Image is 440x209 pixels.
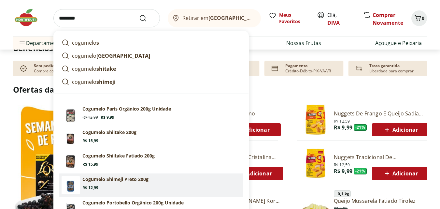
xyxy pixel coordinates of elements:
p: Pagamento [285,63,307,68]
strong: [GEOGRAPHIC_DATA] [96,52,150,59]
p: Cogumelo Portobello Orgânico 200g Unidade [82,200,184,206]
b: [GEOGRAPHIC_DATA]/[GEOGRAPHIC_DATA] [208,14,318,22]
span: Retirar em [182,15,254,21]
button: Adicionar [372,123,429,136]
input: search [53,9,160,27]
button: Adicionar [223,123,280,136]
a: Cogumelo Paris Orgânico 200g UnidadeCogumelo Paris Orgânico 200g UnidadeR$ 12,99R$ 9,99 [59,103,243,127]
a: Nossas Frutas [286,39,321,47]
p: Cogumelo Paris Orgânico 200g Unidade [82,106,171,112]
p: Compre como preferir [34,68,75,74]
a: Nuggets De Frango E Queijo Sadia 300G [334,110,429,117]
a: Cogumelo Shiitake 200gR$ 15,99 [59,127,243,150]
img: Cogumelo Shimeji Preto 200g [62,176,80,194]
a: DIVA [327,19,340,26]
img: Devolução [354,63,364,74]
span: Adicionar [234,126,269,134]
span: Adicionar [237,170,272,177]
a: Cogumelo Shimeji Preto 200gCogumelo Shimeji Preto 200gR$ 12,99 [59,173,243,197]
span: R$ 9,99 [334,168,352,175]
img: Hortifruti [13,8,46,27]
a: Queijo Mussarela Fatiado Tirolez [334,197,429,204]
p: Sem pedido mínimo [34,63,73,68]
span: R$ 15,99 [82,138,98,143]
span: - 21 % [354,168,367,174]
span: Departamentos [18,35,65,51]
p: Cogumelo Shiitake 200g [82,129,136,136]
a: cogumelo[GEOGRAPHIC_DATA] [59,49,243,62]
span: Adicionar [383,170,418,177]
a: cogumelos [59,36,243,49]
strong: shitake [96,65,116,72]
p: Crédito-Débito-PIX-VA/VR [285,68,331,74]
img: Cogumelo Shiitake Fatiado 200g [62,153,80,171]
button: Submit Search [139,14,155,22]
p: cogumelo [72,39,99,47]
p: cogumelo [72,65,116,73]
span: ~ 0,1 kg [334,190,351,197]
img: Nuggets Tradicional de Frango Sadia - 300g [300,148,331,179]
button: Menu [18,35,26,51]
span: R$ 15,99 [82,162,98,167]
p: Cogumelo Shimeji Preto 200g [82,176,149,183]
span: R$ 12,99 [82,185,98,190]
a: cogumeloshitake [59,62,243,75]
span: Meus Favoritos [279,12,309,25]
span: R$ 9,99 [101,115,114,120]
span: 0 [422,15,424,21]
span: R$ 12,59 [334,117,350,124]
a: cogumeloshimeji [59,75,243,88]
a: Cogumelo Shiitake Fatiado 200gCogumelo Shiitake Fatiado 200gR$ 15,99 [59,150,243,173]
button: Adicionar [372,167,429,180]
strong: shimeji [96,78,116,85]
p: Troca garantida [369,63,400,68]
button: Adicionar [226,167,283,180]
span: Adicionar [383,126,418,134]
a: Açougue e Peixaria [375,39,422,47]
p: cogumelo [72,78,116,86]
img: check [18,63,29,74]
p: cogumelo [72,52,150,60]
span: R$ 12,99 [82,115,98,120]
p: Liberdade para comprar [369,68,414,74]
a: Nuggets Tradicional De [PERSON_NAME] - 300G [334,154,429,161]
span: R$ 12,59 [334,161,350,168]
a: Meus Favoritos [269,12,309,25]
a: Comprar Novamente [373,11,403,26]
span: - 21 % [354,124,367,131]
span: Olá, [327,11,356,27]
button: Carrinho [411,10,427,26]
button: Retirar em[GEOGRAPHIC_DATA]/[GEOGRAPHIC_DATA] [168,9,261,27]
h2: Ofertas da Semana [13,84,427,95]
img: card [270,63,280,74]
h2: Benefícios! [13,44,427,53]
span: R$ 9,99 [334,124,352,131]
p: Cogumelo Shiitake Fatiado 200g [82,153,155,159]
strong: s [96,39,99,46]
img: Cogumelo Paris Orgânico 200g Unidade [62,106,80,124]
img: Nuggets de Frango e Queijo Sadia 300g [300,104,331,135]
